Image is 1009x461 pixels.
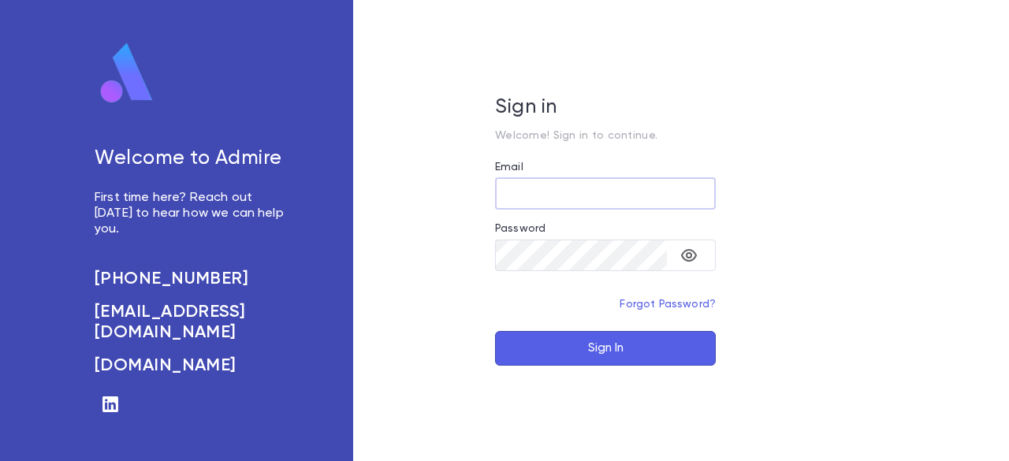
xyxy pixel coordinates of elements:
p: Welcome! Sign in to continue. [495,129,716,142]
a: [EMAIL_ADDRESS][DOMAIN_NAME] [95,302,290,343]
a: Forgot Password? [620,299,716,310]
button: toggle password visibility [673,240,705,271]
label: Password [495,222,545,235]
a: [DOMAIN_NAME] [95,355,290,376]
label: Email [495,161,523,173]
button: Sign In [495,331,716,366]
h5: Welcome to Admire [95,147,290,171]
h5: Sign in [495,96,716,120]
p: First time here? Reach out [DATE] to hear how we can help you. [95,190,290,237]
a: [PHONE_NUMBER] [95,269,290,289]
img: logo [95,42,159,105]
